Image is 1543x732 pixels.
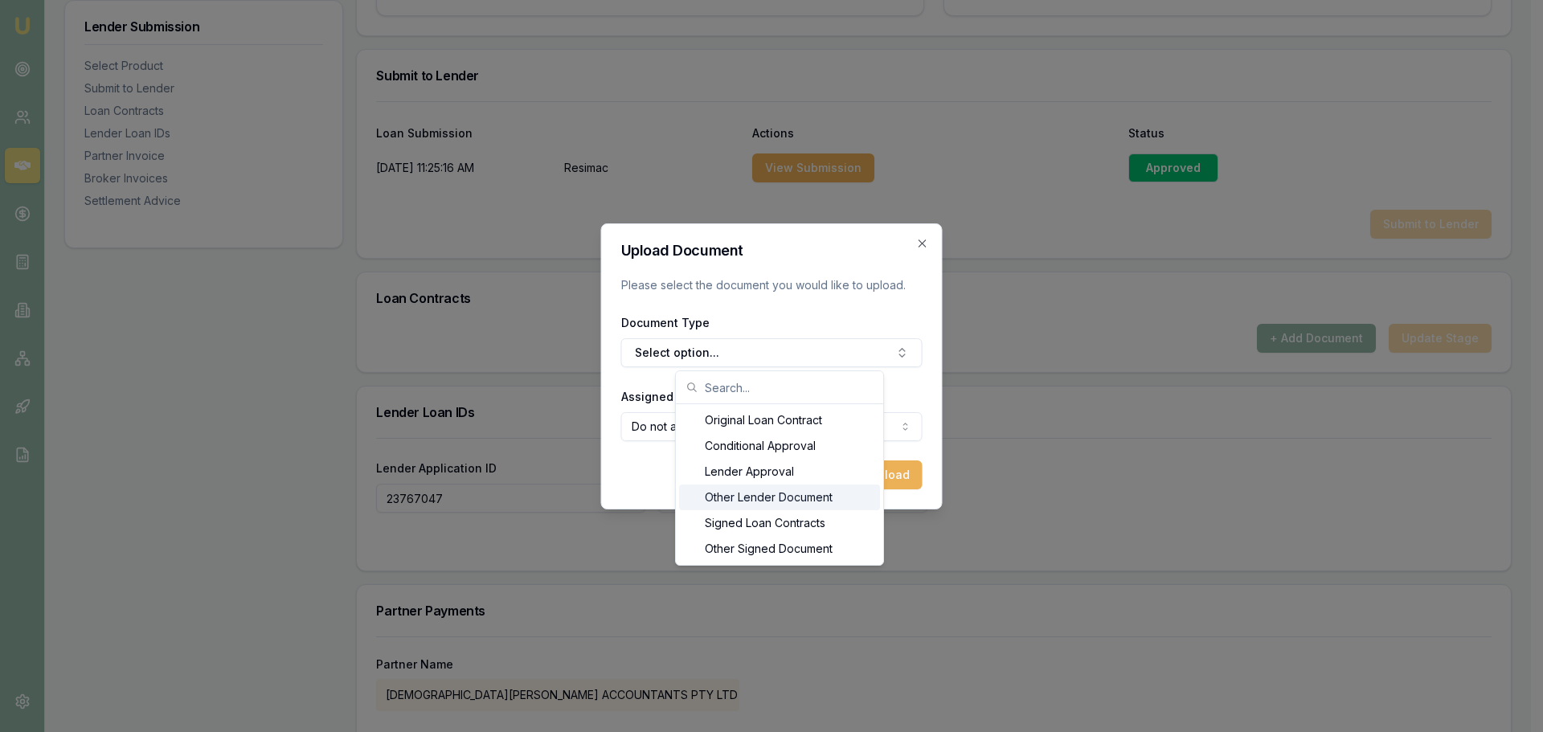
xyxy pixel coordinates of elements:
div: Search... [676,404,883,565]
div: Lender Approval [679,459,880,485]
div: Other Signed Document [679,536,880,562]
div: Signed Loan Contracts [679,510,880,536]
h2: Upload Document [621,243,923,258]
button: Upload [857,460,923,489]
label: Document Type [621,316,710,329]
button: Select option... [621,338,923,367]
div: Conditional Approval [679,433,880,459]
input: Search... [705,371,874,403]
p: Please select the document you would like to upload. [621,277,923,293]
div: Other Lender Document [679,485,880,510]
div: Original Loan Contract [679,407,880,433]
label: Assigned Client [621,390,710,403]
